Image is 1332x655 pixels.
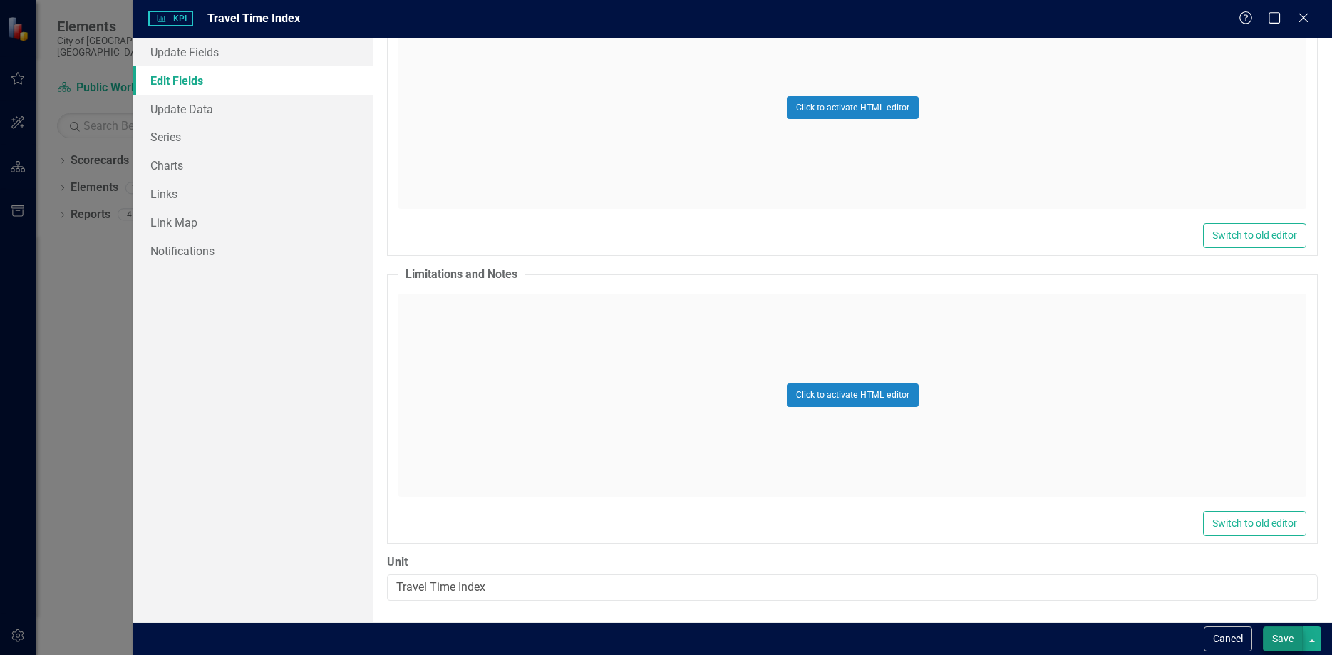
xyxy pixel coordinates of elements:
a: Edit Fields [133,66,373,95]
a: Link Map [133,208,373,237]
a: Update Fields [133,38,373,66]
a: Links [133,180,373,208]
span: KPI [148,11,193,26]
button: Click to activate HTML editor [787,383,919,406]
label: Unit [387,555,1318,571]
a: Notifications [133,237,373,265]
button: Switch to old editor [1203,223,1306,248]
a: Charts [133,151,373,180]
button: Save [1263,626,1303,651]
a: Update Data [133,95,373,123]
span: Travel Time Index [207,11,300,25]
button: Click to activate HTML editor [787,96,919,119]
button: Switch to old editor [1203,511,1306,536]
a: Series [133,123,373,151]
button: Cancel [1204,626,1252,651]
legend: Limitations and Notes [398,267,525,283]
